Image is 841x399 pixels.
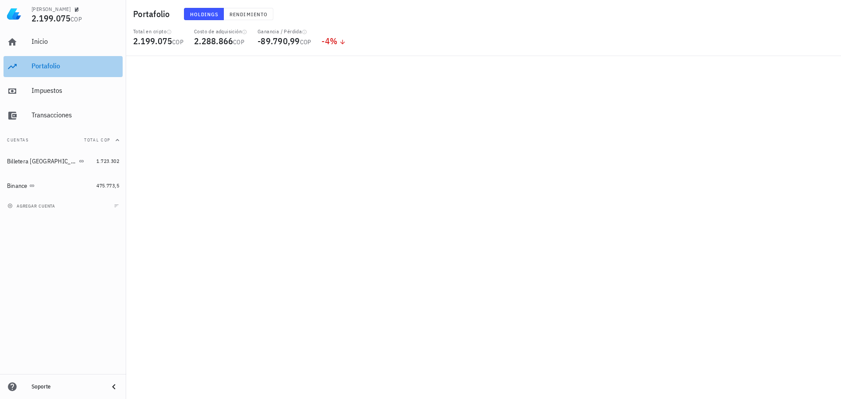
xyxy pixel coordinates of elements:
span: 475.773,5 [96,182,119,189]
div: Impuestos [32,86,119,95]
span: COP [300,38,311,46]
span: COP [172,38,184,46]
span: Total COP [84,137,110,143]
span: Rendimiento [229,11,268,18]
button: Rendimiento [224,8,273,20]
div: Ganancia / Pérdida [258,28,311,35]
button: Holdings [184,8,224,20]
div: Billetera [GEOGRAPHIC_DATA] [7,158,77,165]
div: Soporte [32,383,102,390]
span: Holdings [190,11,219,18]
span: agregar cuenta [9,203,55,209]
button: CuentasTotal COP [4,130,123,151]
div: Binance [7,182,28,190]
a: Inicio [4,32,123,53]
span: 1.723.302 [96,158,119,164]
span: 2.199.075 [32,12,71,24]
h1: Portafolio [133,7,173,21]
div: Costo de adquisición [194,28,247,35]
button: agregar cuenta [5,201,59,210]
a: Billetera [GEOGRAPHIC_DATA] 1.723.302 [4,151,123,172]
div: Inicio [32,37,119,46]
span: 2.288.866 [194,35,233,47]
div: [PERSON_NAME] [32,6,71,13]
span: COP [233,38,244,46]
a: Binance 475.773,5 [4,175,123,196]
div: Transacciones [32,111,119,119]
a: Impuestos [4,81,123,102]
span: COP [71,15,82,23]
img: LedgiFi [7,7,21,21]
span: % [330,35,337,47]
a: Transacciones [4,105,123,126]
span: -89.790,99 [258,35,300,47]
div: avatar [822,7,836,21]
div: Total en cripto [133,28,184,35]
div: Portafolio [32,62,119,70]
div: -4 [322,37,346,46]
a: Portafolio [4,56,123,77]
span: 2.199.075 [133,35,172,47]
